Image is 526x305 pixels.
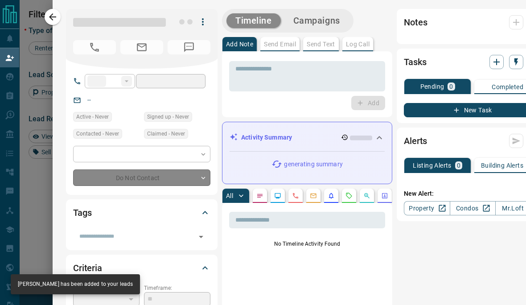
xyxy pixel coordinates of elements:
span: Contacted - Never [76,129,119,138]
a: Property [404,201,450,215]
span: Claimed - Never [147,129,185,138]
h2: Notes [404,15,427,29]
div: [PERSON_NAME] has been added to your leads [18,277,133,292]
h2: Tags [73,206,91,220]
div: Criteria [73,257,210,279]
div: Tags [73,202,210,223]
h2: Tasks [404,55,426,69]
div: Activity Summary [230,129,385,146]
button: Open [195,231,207,243]
h2: Alerts [404,134,427,148]
div: Do Not Contact [73,169,210,186]
svg: Notes [256,192,263,199]
p: Pending [420,83,444,90]
svg: Agent Actions [381,192,388,199]
svg: Lead Browsing Activity [274,192,281,199]
p: generating summary [284,160,342,169]
span: No Number [168,40,210,54]
p: All [226,193,233,199]
span: Active - Never [76,112,109,121]
svg: Calls [292,192,299,199]
svg: Opportunities [363,192,370,199]
svg: Requests [345,192,353,199]
p: Activity Summary [241,133,292,142]
svg: Emails [310,192,317,199]
h2: Criteria [73,261,102,275]
svg: Listing Alerts [328,192,335,199]
p: 0 [457,162,460,169]
p: Completed [492,84,523,90]
button: Campaigns [284,13,349,28]
a: -- [87,96,91,103]
p: 0 [449,83,453,90]
p: Building Alerts [481,162,523,169]
p: Listing Alerts [413,162,452,169]
span: No Number [73,40,116,54]
a: Condos [450,201,496,215]
button: Timeline [226,13,281,28]
p: Add Note [226,41,253,47]
p: Timeframe: [144,284,210,292]
span: No Email [120,40,163,54]
span: Signed up - Never [147,112,189,121]
p: No Timeline Activity Found [229,240,385,248]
